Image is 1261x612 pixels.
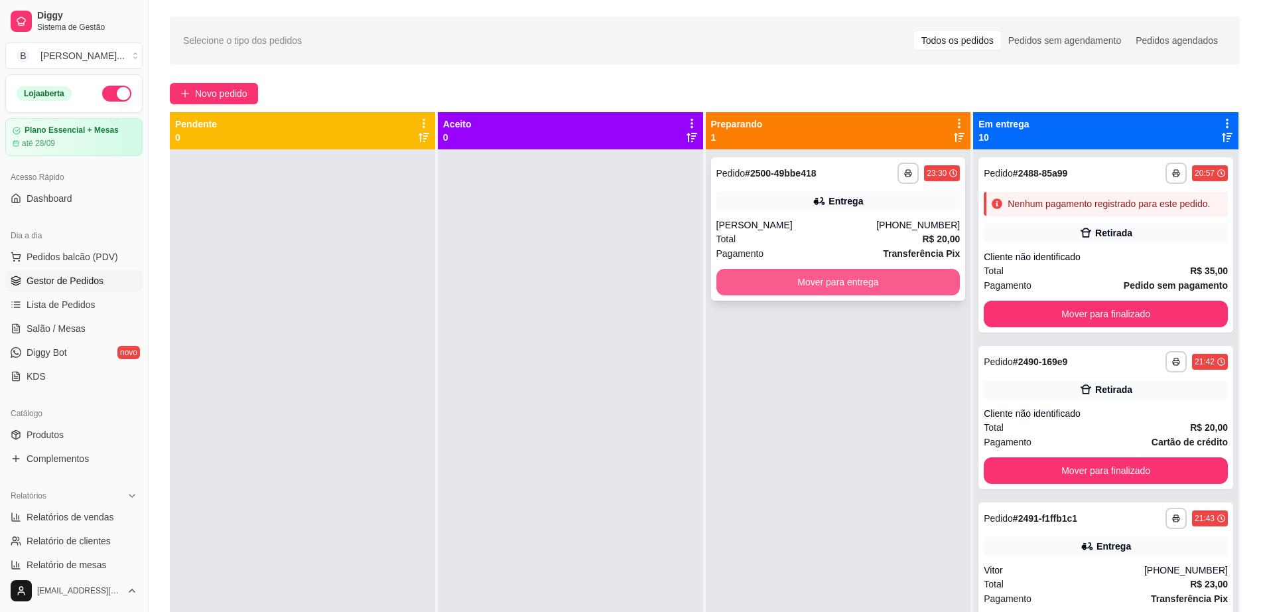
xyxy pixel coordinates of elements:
[984,513,1013,524] span: Pedido
[27,298,96,311] span: Lista de Pedidos
[1152,437,1228,447] strong: Cartão de crédito
[5,554,143,575] a: Relatório de mesas
[37,585,121,596] span: [EMAIL_ADDRESS][DOMAIN_NAME]
[25,125,119,135] article: Plano Essencial + Mesas
[5,366,143,387] a: KDS
[175,117,217,131] p: Pendente
[711,131,763,144] p: 1
[745,168,816,179] strong: # 2500-49bbe418
[27,510,114,524] span: Relatórios de vendas
[443,131,472,144] p: 0
[5,294,143,315] a: Lista de Pedidos
[984,278,1031,293] span: Pagamento
[984,264,1004,278] span: Total
[27,534,111,548] span: Relatório de clientes
[984,407,1228,420] div: Cliente não identificado
[27,250,118,264] span: Pedidos balcão (PDV)
[5,188,143,209] a: Dashboard
[443,117,472,131] p: Aceito
[180,89,190,98] span: plus
[984,435,1031,449] span: Pagamento
[1144,564,1228,577] div: [PHONE_NUMBER]
[5,318,143,339] a: Salão / Mesas
[922,234,960,244] strong: R$ 20,00
[1008,197,1210,210] div: Nenhum pagamento registrado para este pedido.
[1124,280,1228,291] strong: Pedido sem pagamento
[27,452,89,465] span: Complementos
[5,575,143,607] button: [EMAIL_ADDRESS][DOMAIN_NAME]
[1190,266,1228,276] strong: R$ 35,00
[1128,31,1225,50] div: Pedidos agendados
[1151,593,1228,604] strong: Transferência Pix
[1013,513,1077,524] strong: # 2491-f1ffb1c1
[927,168,947,179] div: 23:30
[195,86,247,101] span: Novo pedido
[1096,540,1131,553] div: Entrega
[716,269,961,295] button: Mover para entrega
[716,246,764,261] span: Pagamento
[170,83,258,104] button: Novo pedido
[102,86,131,102] button: Alterar Status
[22,138,55,149] article: até 28/09
[1095,226,1132,240] div: Retirada
[984,356,1013,367] span: Pedido
[37,22,137,33] span: Sistema de Gestão
[1013,168,1068,179] strong: # 2488-85a99
[27,192,72,205] span: Dashboard
[27,428,64,441] span: Produtos
[27,322,86,335] span: Salão / Mesas
[1195,356,1215,367] div: 21:42
[5,270,143,291] a: Gestor de Pedidos
[11,491,46,501] span: Relatórios
[984,591,1031,606] span: Pagamento
[5,403,143,424] div: Catálogo
[5,506,143,528] a: Relatórios de vendas
[1001,31,1128,50] div: Pedidos sem agendamento
[984,420,1004,435] span: Total
[5,448,143,469] a: Complementos
[1195,168,1215,179] div: 20:57
[711,117,763,131] p: Preparando
[5,530,143,552] a: Relatório de clientes
[829,194,863,208] div: Entrega
[183,33,302,48] span: Selecione o tipo dos pedidos
[883,248,960,259] strong: Transferência Pix
[5,118,143,156] a: Plano Essencial + Mesasaté 28/09
[5,246,143,268] button: Pedidos balcão (PDV)
[1095,383,1132,396] div: Retirada
[17,86,72,101] div: Loja aberta
[984,250,1228,264] div: Cliente não identificado
[5,167,143,188] div: Acesso Rápido
[40,49,125,62] div: [PERSON_NAME] ...
[1190,579,1228,589] strong: R$ 23,00
[175,131,217,144] p: 0
[984,168,1013,179] span: Pedido
[27,558,107,572] span: Relatório de mesas
[978,131,1029,144] p: 10
[984,577,1004,591] span: Total
[5,342,143,363] a: Diggy Botnovo
[17,49,30,62] span: B
[978,117,1029,131] p: Em entrega
[27,370,46,383] span: KDS
[27,274,103,287] span: Gestor de Pedidos
[984,564,1144,577] div: Vitor
[716,232,736,246] span: Total
[984,301,1228,327] button: Mover para finalizado
[984,457,1228,484] button: Mover para finalizado
[5,42,143,69] button: Select a team
[5,5,143,37] a: DiggySistema de Gestão
[27,346,67,359] span: Diggy Bot
[37,10,137,22] span: Diggy
[1195,513,1215,524] div: 21:43
[716,168,746,179] span: Pedido
[716,218,877,232] div: [PERSON_NAME]
[1013,356,1068,367] strong: # 2490-169e9
[1190,422,1228,433] strong: R$ 20,00
[914,31,1001,50] div: Todos os pedidos
[876,218,960,232] div: [PHONE_NUMBER]
[5,424,143,445] a: Produtos
[5,225,143,246] div: Dia a dia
